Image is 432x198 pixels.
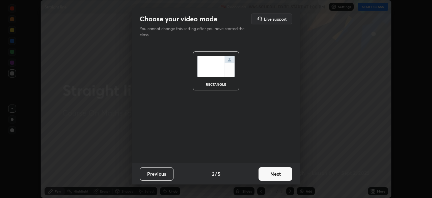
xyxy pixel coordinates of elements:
[197,56,235,77] img: normalScreenIcon.ae25ed63.svg
[202,83,230,86] div: rectangle
[140,26,249,38] p: You cannot change this setting after you have started the class
[264,17,287,21] h5: Live support
[140,167,173,181] button: Previous
[215,170,217,177] h4: /
[218,170,220,177] h4: 5
[140,15,217,23] h2: Choose your video mode
[259,167,292,181] button: Next
[212,170,214,177] h4: 2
